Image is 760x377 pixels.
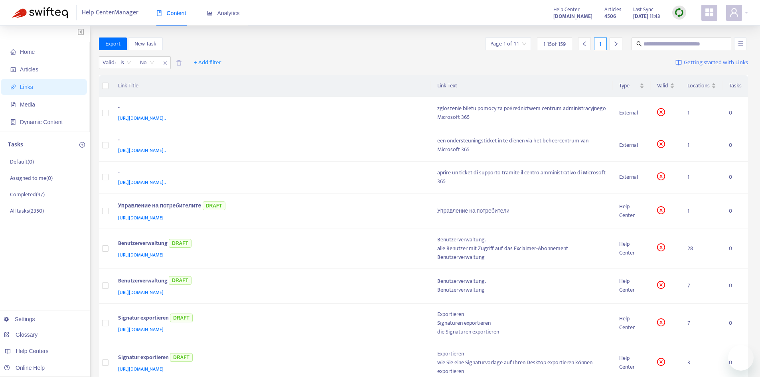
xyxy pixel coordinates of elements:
span: delete [176,60,182,66]
td: 0 [722,97,748,129]
iframe: Button to launch messaging window [728,345,754,371]
span: close-circle [657,140,665,148]
th: Valid [651,75,681,97]
div: 1 [594,38,607,50]
span: DRAFT [170,353,193,362]
th: Link Text [431,75,613,97]
a: Online Help [4,365,45,371]
span: Articles [20,66,38,73]
td: 0 [722,268,748,304]
span: DRAFT [170,314,193,322]
th: Locations [681,75,722,97]
div: Help Center [619,202,644,220]
span: Locations [687,81,710,90]
a: Settings [4,316,35,322]
div: Benutzerverwaltung [437,286,606,294]
td: 1 [681,97,722,129]
span: close-circle [657,318,665,326]
a: [DOMAIN_NAME] [553,12,592,21]
span: Type [619,81,638,90]
div: Управление на потребители [437,207,606,215]
span: [URL][DOMAIN_NAME] [118,214,164,222]
span: close-circle [657,281,665,289]
td: 0 [722,304,748,343]
div: Benutzerverwaltung. [437,277,606,286]
div: Help Center [619,314,644,332]
p: Completed ( 97 ) [10,190,45,199]
td: 7 [681,268,722,304]
span: book [156,10,162,16]
p: Tasks [8,140,23,150]
td: 1 [681,129,722,162]
p: Default ( 0 ) [10,158,34,166]
a: Getting started with Links [675,56,748,69]
span: home [10,49,16,55]
span: Content [156,10,186,16]
span: close [160,58,170,68]
img: image-link [675,59,682,66]
td: 0 [722,193,748,229]
strong: [DATE] 11:43 [633,12,660,21]
p: All tasks ( 2350 ) [10,207,44,215]
td: 1 [681,193,722,229]
span: [URL][DOMAIN_NAME] [118,251,164,259]
span: close-circle [657,206,665,214]
span: plus-circle [79,142,85,148]
div: - [118,103,422,114]
span: + Add filter [194,58,221,67]
th: Tasks [722,75,748,97]
span: close-circle [657,172,665,180]
span: link [10,84,16,90]
span: [URL][DOMAIN_NAME].. [118,146,166,154]
span: DRAFT [203,201,225,210]
div: Benutzerverwaltung [437,253,606,262]
button: unordered-list [734,38,746,50]
span: is [120,57,131,69]
span: container [10,119,16,125]
span: Links [20,84,33,90]
span: [URL][DOMAIN_NAME].. [118,178,166,186]
strong: 4506 [604,12,616,21]
div: aprire un ticket di supporto tramite il centro amministrativo di Microsoft 365 [437,168,606,186]
span: [URL][DOMAIN_NAME] [118,288,164,296]
span: Last Sync [633,5,653,14]
span: Valid : [99,57,117,69]
span: [URL][DOMAIN_NAME].. [118,114,166,122]
p: Assigned to me ( 0 ) [10,174,53,182]
span: unordered-list [738,41,743,46]
div: Signatur exportieren [118,312,422,325]
span: file-image [10,102,16,107]
span: right [613,41,619,47]
span: Help Centers [16,348,49,354]
div: External [619,109,644,117]
div: Управление на потребителите [118,200,422,213]
div: alle Benutzer mit Zugriff auf das Exclaimer-Abonnement [437,244,606,253]
span: [URL][DOMAIN_NAME] [118,365,164,373]
span: Media [20,101,35,108]
span: 1 - 15 of 159 [543,40,566,48]
div: Benutzerverwaltung [118,275,422,288]
span: Valid [657,81,668,90]
span: Export [105,39,120,48]
span: Dynamic Content [20,119,63,125]
span: [URL][DOMAIN_NAME] [118,326,164,334]
span: user [729,8,739,17]
button: + Add filter [188,56,227,69]
td: 1 [681,162,722,194]
td: 7 [681,304,722,343]
div: Signaturen exportieren [437,319,606,328]
div: - [118,168,422,178]
div: Exportieren [437,349,606,358]
span: area-chart [207,10,213,16]
td: 0 [722,129,748,162]
div: Benutzerverwaltung. [437,235,606,244]
span: left [582,41,587,47]
div: Signatur exportieren [118,351,422,365]
span: appstore [705,8,714,17]
div: External [619,141,644,150]
span: search [636,41,642,47]
span: Analytics [207,10,240,16]
div: zgłoszenie biletu pomocy za pośrednictwem centrum administracyjnego Microsoft 365 [437,104,606,122]
span: Articles [604,5,621,14]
